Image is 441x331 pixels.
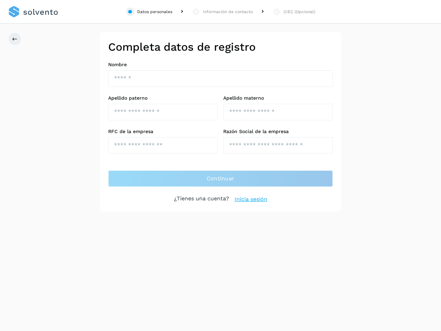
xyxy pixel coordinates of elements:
[223,95,333,101] label: Apellido materno
[108,170,333,187] button: Continuar
[174,195,229,203] p: ¿Tienes una cuenta?
[108,129,218,134] label: RFC de la empresa
[108,95,218,101] label: Apellido paterno
[108,62,333,68] label: Nombre
[203,9,253,15] div: Información de contacto
[108,40,333,53] h2: Completa datos de registro
[207,175,235,182] span: Continuar
[284,9,315,15] div: CIEC (Opcional)
[137,9,172,15] div: Datos personales
[235,195,267,203] a: Inicia sesión
[223,129,333,134] label: Razón Social de la empresa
